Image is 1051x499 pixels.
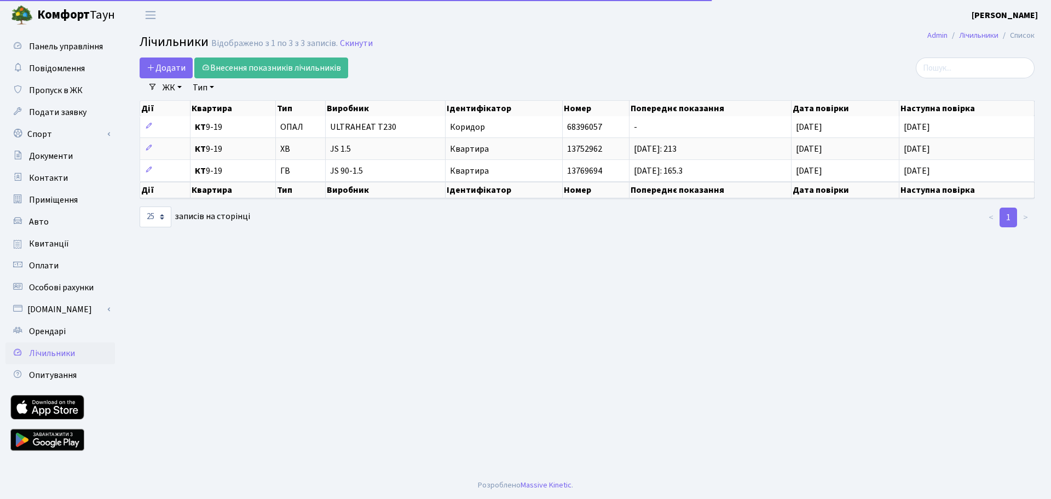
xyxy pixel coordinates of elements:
span: Таун [37,6,115,25]
span: Особові рахунки [29,282,94,294]
span: Приміщення [29,194,78,206]
img: logo.png [11,4,33,26]
th: Наступна повірка [899,182,1035,198]
a: 1 [1000,208,1017,227]
span: Додати [147,62,186,74]
th: Номер [563,182,630,198]
select: записів на сторінці [140,207,171,227]
th: Ідентифікатор [446,101,563,116]
span: [DATE] [796,143,822,155]
span: 13769694 [567,165,602,177]
span: Лічильники [29,347,75,359]
th: Виробник [326,101,446,116]
span: Квартира [450,143,489,155]
span: 68396057 [567,121,602,133]
th: Квартира [190,182,276,198]
span: [DATE] [796,121,822,133]
a: Оплати [5,255,115,277]
a: Лічильники [5,342,115,364]
span: Повідомлення [29,62,85,74]
b: КТ [195,143,206,155]
th: Тип [276,101,325,116]
a: [DOMAIN_NAME] [5,299,115,320]
a: Документи [5,145,115,167]
span: - [634,121,637,133]
a: Лічильники [959,30,998,41]
b: [PERSON_NAME] [972,9,1038,21]
span: ХВ [280,145,290,153]
span: Панель управління [29,41,103,53]
a: Admin [927,30,948,41]
b: Комфорт [37,6,90,24]
span: [DATE] [904,143,930,155]
th: Попереднє показання [630,182,792,198]
button: Переключити навігацію [137,6,164,24]
span: 13752962 [567,143,602,155]
a: Особові рахунки [5,277,115,299]
span: 9-19 [195,145,271,153]
span: Документи [29,150,73,162]
a: Пропуск в ЖК [5,79,115,101]
div: Відображено з 1 по 3 з 3 записів. [211,38,338,49]
span: Квартира [450,165,489,177]
th: Дії [140,182,190,198]
a: Додати [140,58,193,78]
a: ЖК [158,78,186,97]
span: Лічильники [140,32,209,51]
span: ГВ [280,167,290,175]
a: Приміщення [5,189,115,211]
th: Квартира [190,101,276,116]
th: Номер [563,101,630,116]
span: 9-19 [195,123,271,131]
span: [DATE]: 213 [634,143,677,155]
li: Список [998,30,1035,42]
span: Контакти [29,172,68,184]
a: Тип [188,78,218,97]
span: [DATE] [904,121,930,133]
span: Оплати [29,260,59,272]
a: Авто [5,211,115,233]
th: Попереднє показання [630,101,792,116]
nav: breadcrumb [911,24,1051,47]
a: Орендарі [5,320,115,342]
span: Опитування [29,369,77,381]
th: Дата повірки [792,182,899,198]
a: Повідомлення [5,58,115,79]
th: Дата повірки [792,101,899,116]
span: [DATE]: 165.3 [634,165,683,177]
span: Орендарі [29,325,66,337]
th: Дії [140,101,190,116]
input: Пошук... [916,58,1035,78]
a: Скинути [340,38,373,49]
span: ОПАЛ [280,123,303,131]
a: Квитанції [5,233,115,255]
div: Розроблено . [478,479,573,491]
span: Подати заявку [29,106,86,118]
a: Контакти [5,167,115,189]
span: Пропуск в ЖК [29,84,83,96]
a: Опитування [5,364,115,386]
th: Виробник [326,182,446,198]
span: 9-19 [195,167,271,175]
a: Подати заявку [5,101,115,123]
span: [DATE] [904,165,930,177]
span: JS 1.5 [330,145,441,153]
span: Квитанції [29,238,69,250]
a: [PERSON_NAME] [972,9,1038,22]
th: Ідентифікатор [446,182,563,198]
a: Спорт [5,123,115,145]
span: JS 90-1.5 [330,167,441,175]
a: Внесення показників лічильників [194,58,348,78]
b: КТ [195,165,206,177]
th: Тип [276,182,325,198]
span: Авто [29,216,49,228]
label: записів на сторінці [140,207,250,227]
span: [DATE] [796,165,822,177]
span: ULTRAHEAT T230 [330,123,441,131]
b: КТ [195,121,206,133]
th: Наступна повірка [899,101,1035,116]
a: Massive Kinetic [521,479,571,491]
span: Коридор [450,121,485,133]
a: Панель управління [5,36,115,58]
